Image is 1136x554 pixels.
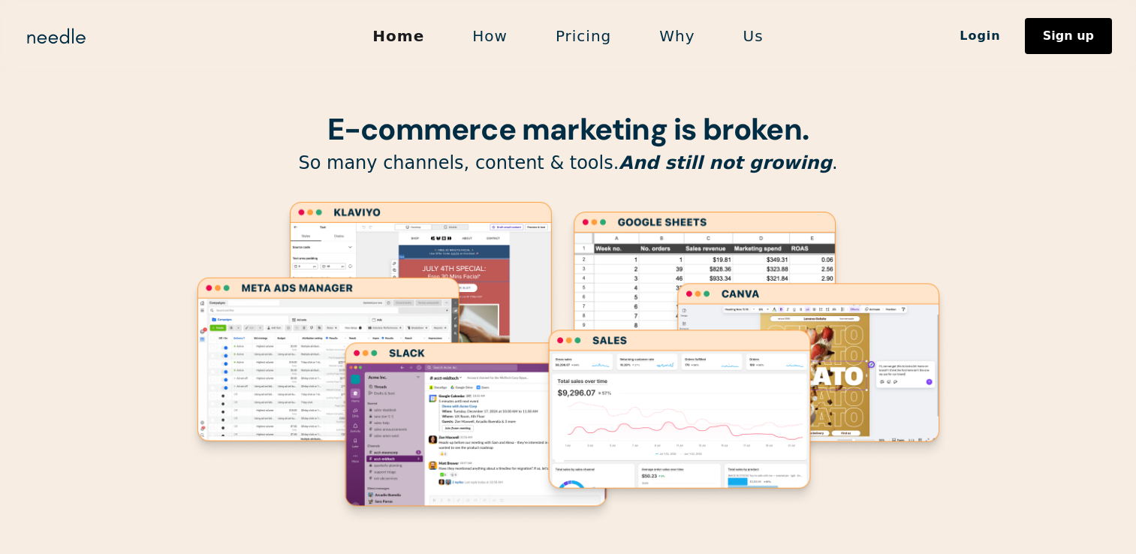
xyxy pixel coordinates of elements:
[327,110,809,149] strong: E-commerce marketing is broken.
[1043,30,1094,42] div: Sign up
[448,20,532,52] a: How
[619,152,832,173] em: And still not growing
[936,23,1025,49] a: Login
[185,152,951,175] p: So many channels, content & tools. .
[532,20,635,52] a: Pricing
[719,20,788,52] a: Us
[348,20,448,52] a: Home
[1025,18,1112,54] a: Sign up
[635,20,719,52] a: Why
